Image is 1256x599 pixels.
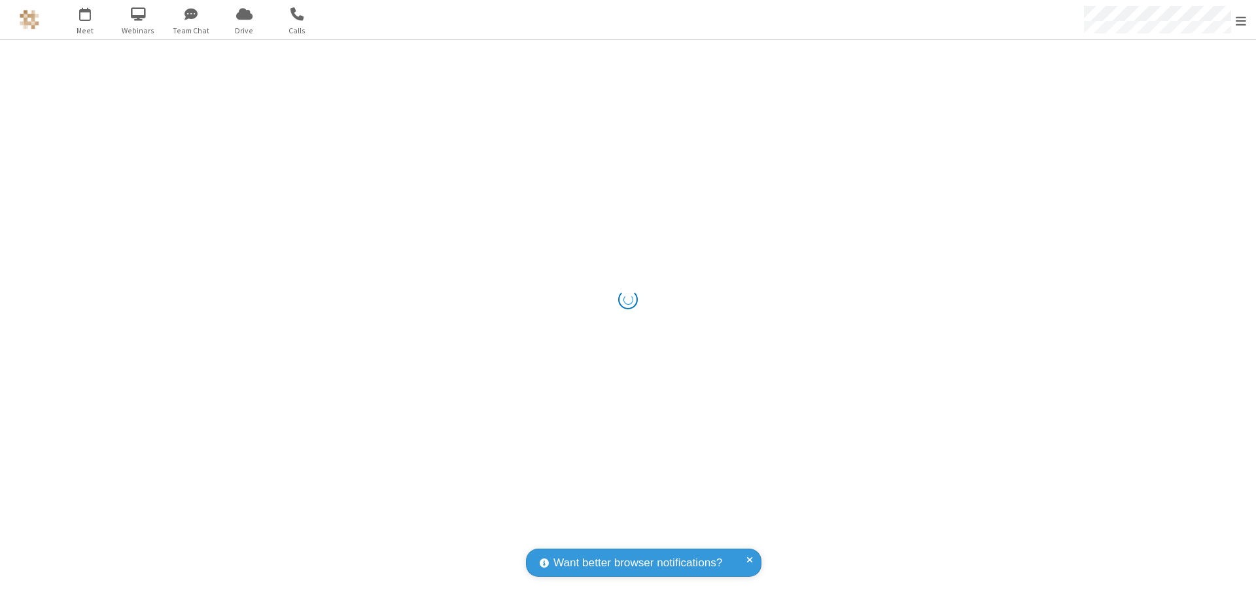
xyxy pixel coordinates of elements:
[167,25,216,37] span: Team Chat
[273,25,322,37] span: Calls
[114,25,163,37] span: Webinars
[553,555,722,572] span: Want better browser notifications?
[20,10,39,29] img: QA Selenium DO NOT DELETE OR CHANGE
[220,25,269,37] span: Drive
[61,25,110,37] span: Meet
